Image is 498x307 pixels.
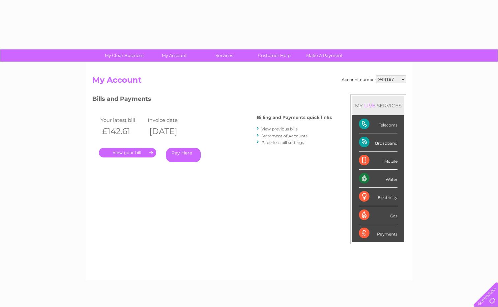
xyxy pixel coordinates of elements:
[99,148,156,157] a: .
[99,125,146,138] th: £142.61
[261,140,304,145] a: Paperless bill settings
[363,102,377,109] div: LIVE
[147,49,201,62] a: My Account
[359,133,397,152] div: Broadband
[197,49,251,62] a: Services
[92,94,332,106] h3: Bills and Payments
[359,206,397,224] div: Gas
[359,152,397,170] div: Mobile
[146,116,193,125] td: Invoice date
[257,115,332,120] h4: Billing and Payments quick links
[261,133,308,138] a: Statement of Accounts
[92,75,406,88] h2: My Account
[359,188,397,206] div: Electricity
[97,49,151,62] a: My Clear Business
[297,49,352,62] a: Make A Payment
[359,224,397,242] div: Payments
[261,126,298,131] a: View previous bills
[342,75,406,83] div: Account number
[359,170,397,188] div: Water
[146,125,193,138] th: [DATE]
[247,49,302,62] a: Customer Help
[99,116,146,125] td: Your latest bill
[166,148,201,162] a: Pay Here
[359,115,397,133] div: Telecoms
[352,96,404,115] div: MY SERVICES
